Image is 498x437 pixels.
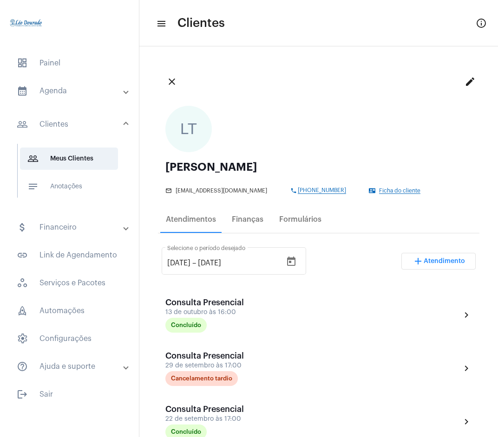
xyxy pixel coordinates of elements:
[279,215,321,224] div: Formulários
[156,18,165,29] mat-icon: sidenav icon
[461,363,472,374] mat-icon: chevron_right
[20,175,118,198] span: Anotações
[17,222,124,233] mat-panel-title: Financeiro
[166,215,216,224] div: Atendimentos
[6,216,139,238] mat-expansion-panel-header: sidenav iconFinanceiro
[7,5,45,42] img: 4c910ca3-f26c-c648-53c7-1a2041c6e520.jpg
[290,187,298,194] mat-icon: phone
[177,16,225,31] span: Clientes
[17,119,124,130] mat-panel-title: Clientes
[17,333,28,344] span: sidenav icon
[192,259,196,267] span: –
[165,318,207,333] mat-chip: Concluído
[17,361,124,372] mat-panel-title: Ajuda e suporte
[369,187,376,194] mat-icon: contact_mail
[20,148,118,170] span: Meus Clientes
[9,328,130,350] span: Configurações
[465,76,476,87] mat-icon: edit
[17,389,28,400] mat-icon: sidenav icon
[6,139,139,211] div: sidenav iconClientes
[413,256,424,267] mat-icon: add
[282,252,301,271] button: Open calendar
[9,300,130,322] span: Automações
[27,153,39,164] mat-icon: sidenav icon
[472,14,491,32] button: Info
[17,361,28,372] mat-icon: sidenav icon
[17,85,28,96] mat-icon: sidenav icon
[176,188,267,194] span: [EMAIL_ADDRESS][DOMAIN_NAME]
[165,309,258,316] div: 13 de outubro às 16:00
[476,18,487,29] mat-icon: Info
[17,85,124,96] mat-panel-title: Agenda
[17,305,28,316] span: sidenav icon
[166,76,177,87] mat-icon: close
[165,405,258,414] div: Consulta Presencial
[9,383,130,405] span: Sair
[9,52,130,74] span: Painel
[27,181,39,192] mat-icon: sidenav icon
[165,416,258,423] div: 22 de setembro às 17:00
[232,215,263,224] div: Finanças
[198,259,254,267] input: Data do fim
[401,253,476,270] button: Adicionar Atendimento
[17,250,28,261] mat-icon: sidenav icon
[17,222,28,233] mat-icon: sidenav icon
[165,351,258,360] div: Consulta Presencial
[165,187,173,194] mat-icon: mail_outline
[165,106,212,152] div: LT
[379,188,420,194] span: Ficha do cliente
[461,309,472,321] mat-icon: chevron_right
[167,259,190,267] input: Data de início
[165,161,472,173] div: [PERSON_NAME]
[17,119,28,130] mat-icon: sidenav icon
[17,58,28,69] span: sidenav icon
[165,362,258,369] div: 29 de setembro às 17:00
[6,80,139,102] mat-expansion-panel-header: sidenav iconAgenda
[6,355,139,378] mat-expansion-panel-header: sidenav iconAjuda e suporte
[165,371,238,386] mat-chip: Cancelamento tardio
[17,277,28,289] span: sidenav icon
[9,244,130,266] span: Link de Agendamento
[165,298,258,307] div: Consulta Presencial
[298,187,346,194] span: [PHONE_NUMBER]
[9,272,130,294] span: Serviços e Pacotes
[6,109,139,139] mat-expansion-panel-header: sidenav iconClientes
[424,258,465,264] span: Atendimento
[461,416,472,427] mat-icon: chevron_right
